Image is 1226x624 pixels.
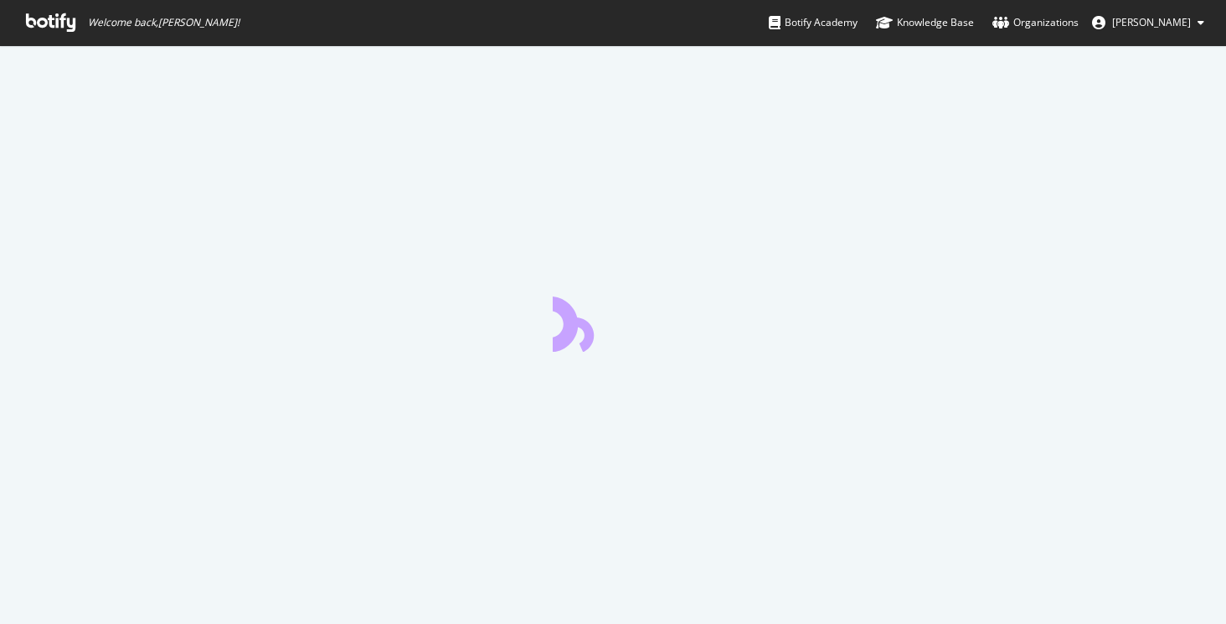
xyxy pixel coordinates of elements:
[1079,9,1218,36] button: [PERSON_NAME]
[88,16,240,29] span: Welcome back, [PERSON_NAME] !
[1112,15,1191,29] span: Marta Leira Gomez
[876,14,974,31] div: Knowledge Base
[769,14,858,31] div: Botify Academy
[992,14,1079,31] div: Organizations
[553,291,673,352] div: animation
